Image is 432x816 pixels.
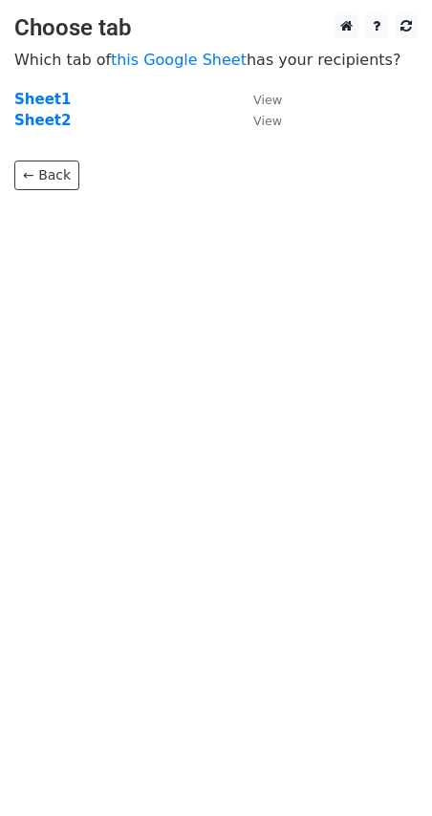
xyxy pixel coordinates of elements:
[234,112,282,129] a: View
[14,50,418,70] p: Which tab of has your recipients?
[253,93,282,107] small: View
[14,14,418,42] h3: Choose tab
[111,51,247,69] a: this Google Sheet
[14,91,71,108] a: Sheet1
[253,114,282,128] small: View
[14,161,79,190] a: ← Back
[14,112,71,129] a: Sheet2
[234,91,282,108] a: View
